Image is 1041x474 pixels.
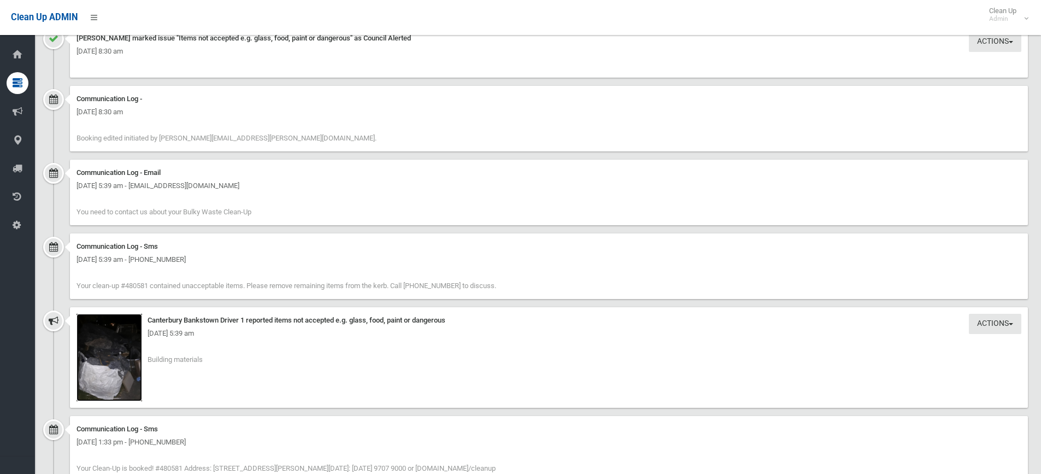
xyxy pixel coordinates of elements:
[77,106,1021,119] div: [DATE] 8:30 am
[77,464,496,472] span: Your Clean-Up is booked! #480581 Address: [STREET_ADDRESS][PERSON_NAME][DATE]: [DATE] 9707 9000 o...
[77,92,1021,106] div: Communication Log -
[77,179,1021,192] div: [DATE] 5:39 am - [EMAIL_ADDRESS][DOMAIN_NAME]
[77,240,1021,253] div: Communication Log - Sms
[77,45,1021,58] div: [DATE] 8:30 am
[77,134,377,142] span: Booking edited initiated by [PERSON_NAME][EMAIL_ADDRESS][PERSON_NAME][DOMAIN_NAME].
[989,15,1016,23] small: Admin
[984,7,1027,23] span: Clean Up
[969,314,1021,334] button: Actions
[77,314,1021,327] div: Canterbury Bankstown Driver 1 reported items not accepted e.g. glass, food, paint or dangerous
[77,166,1021,179] div: Communication Log - Email
[77,208,251,216] span: You need to contact us about your Bulky Waste Clean-Up
[77,282,496,290] span: Your clean-up #480581 contained unacceptable items. Please remove remaining items from the kerb. ...
[77,314,142,401] img: 2025-09-0405.38.104065343129050778488.jpg
[969,32,1021,52] button: Actions
[11,12,78,22] span: Clean Up ADMIN
[77,327,1021,340] div: [DATE] 5:39 am
[148,355,203,364] span: Building materials
[77,32,1021,45] div: [PERSON_NAME] marked issue "Items not accepted e.g. glass, food, paint or dangerous" as Council A...
[77,436,1021,449] div: [DATE] 1:33 pm - [PHONE_NUMBER]
[77,253,1021,266] div: [DATE] 5:39 am - [PHONE_NUMBER]
[77,423,1021,436] div: Communication Log - Sms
